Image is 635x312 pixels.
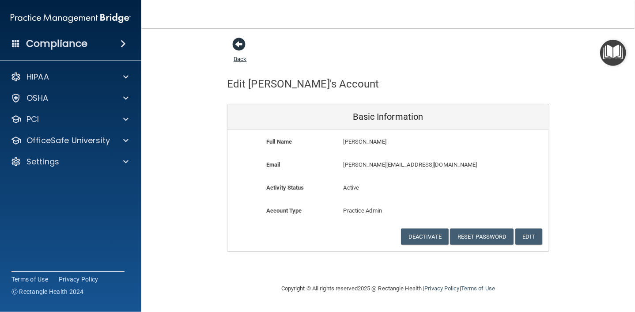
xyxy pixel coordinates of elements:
p: PCI [26,114,39,125]
a: HIPAA [11,72,129,82]
div: Copyright © All rights reserved 2025 @ Rectangle Health | | [227,274,549,303]
button: Reset Password [450,228,514,245]
p: OfficeSafe University [26,135,110,146]
a: OSHA [11,93,129,103]
button: Deactivate [401,228,449,245]
iframe: Drift Widget Chat Controller [483,265,624,300]
a: Settings [11,156,129,167]
a: Terms of Use [11,275,48,284]
p: Practice Admin [344,205,433,216]
span: Ⓒ Rectangle Health 2024 [11,287,84,296]
button: Edit [515,228,542,245]
a: Terms of Use [461,285,495,292]
b: Full Name [266,138,292,145]
b: Account Type [266,207,302,214]
h4: Edit [PERSON_NAME]'s Account [227,78,379,90]
p: HIPAA [26,72,49,82]
img: PMB logo [11,9,131,27]
a: Back [234,45,246,62]
a: Privacy Policy [59,275,98,284]
a: PCI [11,114,129,125]
p: OSHA [26,93,49,103]
b: Email [266,161,280,168]
b: Activity Status [266,184,304,191]
a: OfficeSafe University [11,135,129,146]
div: Basic Information [227,104,549,130]
p: Active [344,183,433,193]
button: Open Resource Center [600,40,626,66]
a: Privacy Policy [424,285,459,292]
p: [PERSON_NAME] [344,137,484,147]
h4: Compliance [26,38,87,50]
p: Settings [26,156,59,167]
p: [PERSON_NAME][EMAIL_ADDRESS][DOMAIN_NAME] [344,160,484,170]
